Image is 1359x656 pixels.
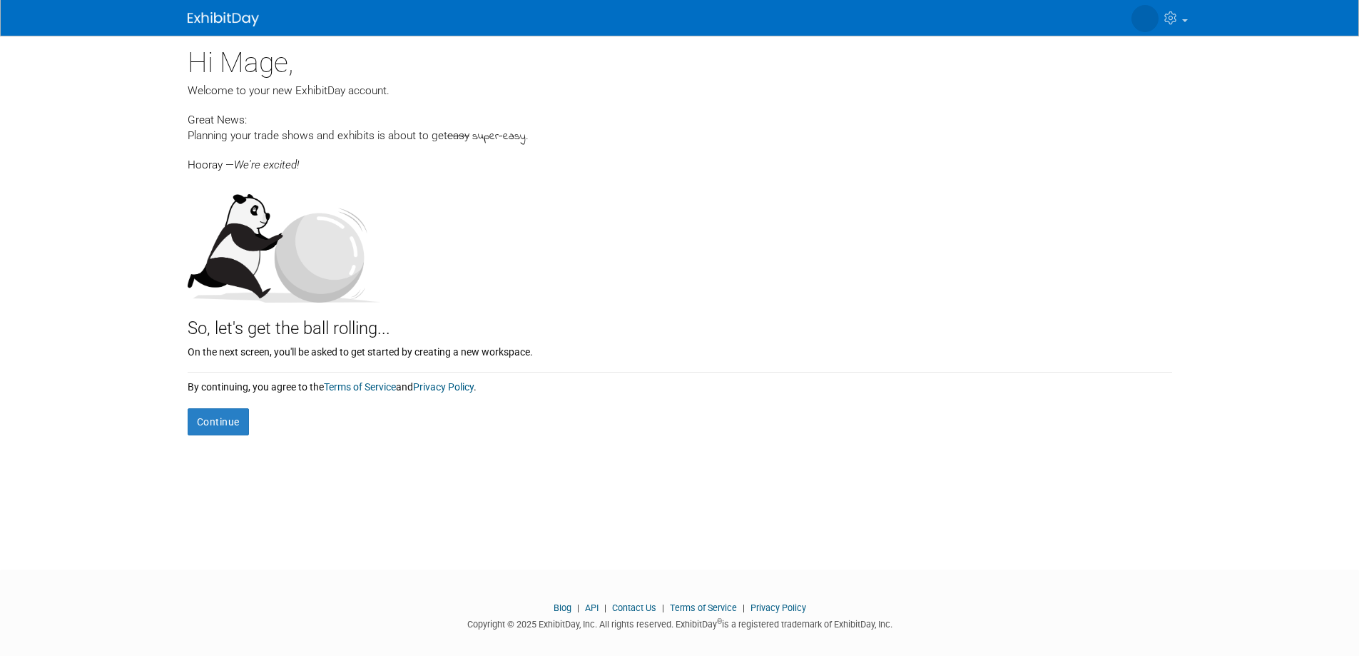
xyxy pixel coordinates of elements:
span: easy [447,129,469,142]
div: On the next screen, you'll be asked to get started by creating a new workspace. [188,341,1172,359]
sup: ® [717,617,722,625]
span: super-easy [472,128,526,145]
a: Privacy Policy [413,381,474,393]
span: | [601,602,610,613]
img: Mage Gladen [1131,5,1159,32]
span: | [739,602,748,613]
div: Great News: [188,111,1172,128]
img: ExhibitDay [188,12,259,26]
span: | [658,602,668,613]
div: By continuing, you agree to the and . [188,373,1172,394]
a: Privacy Policy [750,602,806,613]
span: | [574,602,583,613]
img: Let's get the ball rolling [188,180,380,303]
button: Continue [188,408,249,435]
a: Terms of Service [324,381,396,393]
a: Blog [554,602,571,613]
div: Welcome to your new ExhibitDay account. [188,83,1172,99]
div: So, let's get the ball rolling... [188,303,1172,341]
div: Planning your trade shows and exhibits is about to get . [188,128,1172,145]
a: API [585,602,599,613]
span: We're excited! [234,158,299,171]
div: Hooray — [188,145,1172,173]
a: Contact Us [612,602,656,613]
a: Terms of Service [670,602,737,613]
div: Hi Mage, [188,36,1172,83]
